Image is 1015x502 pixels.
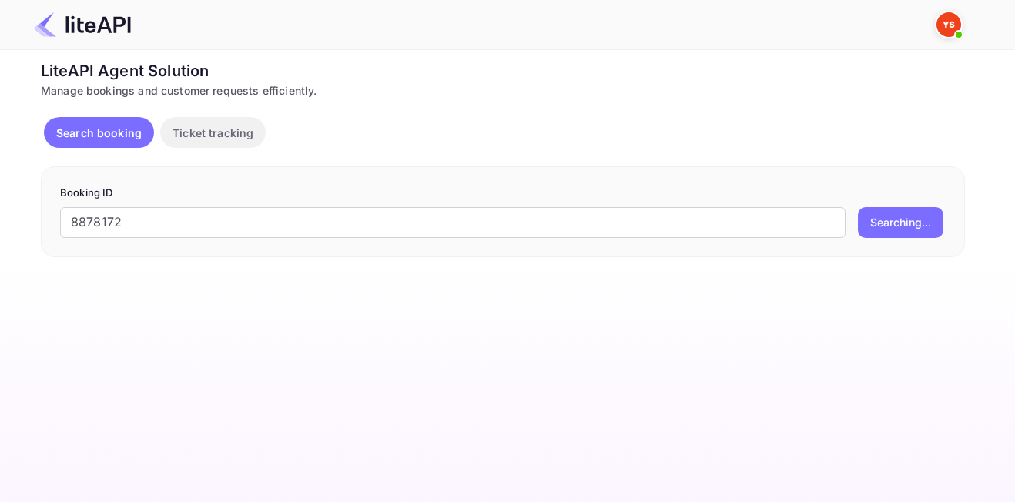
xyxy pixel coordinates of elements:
[60,186,946,201] p: Booking ID
[60,207,846,238] input: Enter Booking ID (e.g., 63782194)
[173,125,253,141] p: Ticket tracking
[56,125,142,141] p: Search booking
[858,207,943,238] button: Searching...
[936,12,961,37] img: Yandex Support
[41,82,965,99] div: Manage bookings and customer requests efficiently.
[34,12,131,37] img: LiteAPI Logo
[41,59,965,82] div: LiteAPI Agent Solution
